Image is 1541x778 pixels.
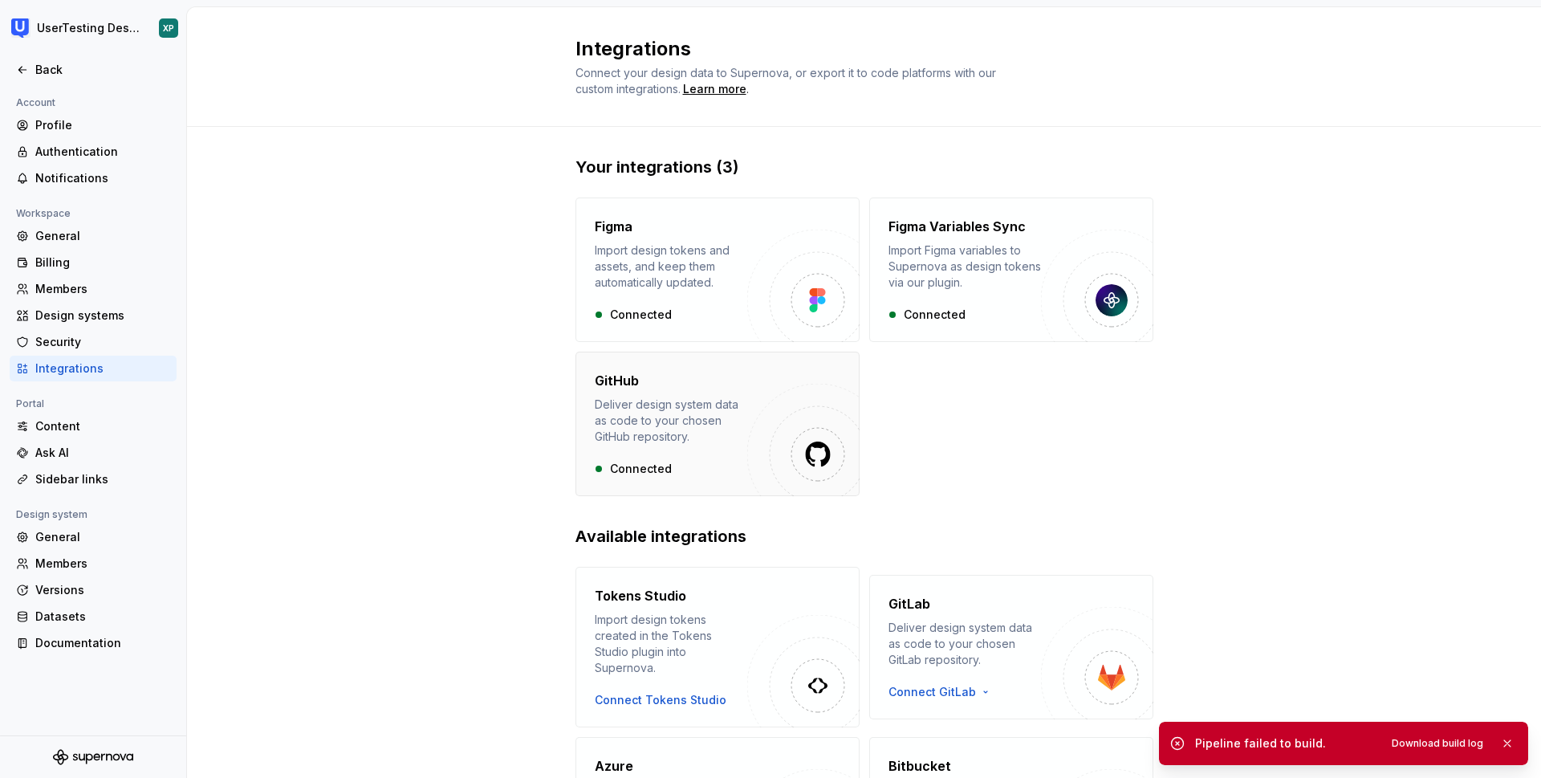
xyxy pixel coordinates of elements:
[35,471,170,487] div: Sidebar links
[595,371,639,390] h4: GitHub
[35,62,170,78] div: Back
[575,525,1153,548] h2: Available integrations
[10,204,77,223] div: Workspace
[35,556,170,572] div: Members
[53,749,133,765] svg: Supernova Logo
[10,551,177,576] a: Members
[163,22,174,35] div: XP
[10,303,177,328] a: Design systems
[10,630,177,656] a: Documentation
[35,445,170,461] div: Ask AI
[575,567,860,727] button: Tokens StudioImport design tokens created in the Tokens Studio plugin into Supernova.Connect Toke...
[683,81,746,97] a: Learn more
[10,139,177,165] a: Authentication
[681,84,749,96] span: .
[10,413,177,439] a: Content
[595,217,632,236] h4: Figma
[10,250,177,275] a: Billing
[10,276,177,302] a: Members
[1384,732,1490,755] button: Download build log
[10,112,177,138] a: Profile
[888,242,1041,291] div: Import Figma variables to Supernova as design tokens via our plugin.
[575,198,860,342] button: FigmaImport design tokens and assets, and keep them automatically updated.Connected
[35,360,170,377] div: Integrations
[869,567,1153,727] button: GitLabDeliver design system data as code to your chosen GitLab repository.Connect GitLab
[35,334,170,350] div: Security
[888,684,998,700] button: Connect GitLab
[35,418,170,434] div: Content
[35,170,170,186] div: Notifications
[888,620,1041,668] div: Deliver design system data as code to your chosen GitLab repository.
[888,756,951,776] h4: Bitbucket
[10,604,177,629] a: Datasets
[888,594,930,613] h4: GitLab
[10,394,51,413] div: Portal
[35,529,170,545] div: General
[575,66,999,96] span: Connect your design data to Supernova, or export it to code platforms with our custom integrations.
[595,612,747,676] div: Import design tokens created in the Tokens Studio plugin into Supernova.
[888,217,1026,236] h4: Figma Variables Sync
[3,10,183,46] button: UserTesting Design SystemXP
[10,505,94,524] div: Design system
[595,692,726,708] button: Connect Tokens Studio
[1392,737,1483,750] span: Download build log
[10,93,62,112] div: Account
[888,684,976,700] span: Connect GitLab
[35,582,170,598] div: Versions
[10,440,177,466] a: Ask AI
[10,466,177,492] a: Sidebar links
[575,36,1134,62] h2: Integrations
[575,352,860,496] button: GitHubDeliver design system data as code to your chosen GitHub repository.Connected
[35,281,170,297] div: Members
[35,255,170,271] div: Billing
[595,242,747,291] div: Import design tokens and assets, and keep them automatically updated.
[575,156,1153,178] h2: Your integrations (3)
[10,524,177,550] a: General
[10,165,177,191] a: Notifications
[1195,735,1375,752] div: Pipeline failed to build.
[35,635,170,651] div: Documentation
[11,18,30,38] img: 41adf70f-fc1c-4662-8e2d-d2ab9c673b1b.png
[595,756,633,776] h4: Azure
[37,20,140,36] div: UserTesting Design System
[595,397,747,445] div: Deliver design system data as code to your chosen GitHub repository.
[35,144,170,160] div: Authentication
[10,356,177,381] a: Integrations
[10,223,177,249] a: General
[35,117,170,133] div: Profile
[10,57,177,83] a: Back
[35,228,170,244] div: General
[869,198,1153,342] button: Figma Variables SyncImport Figma variables to Supernova as design tokens via our plugin.Connected
[595,586,686,605] h4: Tokens Studio
[35,308,170,324] div: Design systems
[10,329,177,355] a: Security
[10,577,177,603] a: Versions
[35,609,170,625] div: Datasets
